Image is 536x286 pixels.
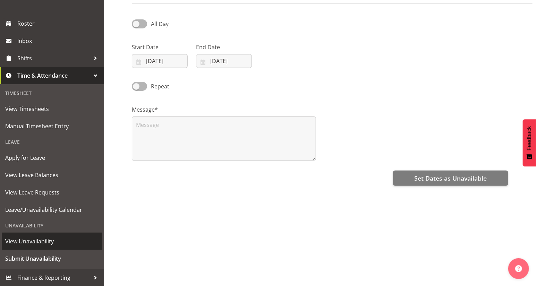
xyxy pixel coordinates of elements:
span: Leave/Unavailability Calendar [5,205,99,215]
a: Submit Unavailability [2,250,102,267]
a: View Leave Requests [2,184,102,201]
a: Manual Timesheet Entry [2,118,102,135]
div: Unavailability [2,218,102,233]
span: Feedback [526,126,533,150]
span: Repeat [147,82,169,90]
span: Inbox [17,36,101,46]
span: Set Dates as Unavailable [414,174,487,183]
a: View Unavailability [2,233,102,250]
span: Manual Timesheet Entry [5,121,99,131]
span: Submit Unavailability [5,253,99,264]
span: Time & Attendance [17,70,90,81]
a: Leave/Unavailability Calendar [2,201,102,218]
span: All Day [151,20,169,28]
button: Set Dates as Unavailable [393,171,508,186]
span: View Leave Balances [5,170,99,180]
span: Roster [17,18,101,29]
a: View Timesheets [2,100,102,118]
img: help-xxl-2.png [515,265,522,272]
div: Leave [2,135,102,149]
input: Click to select... [132,54,188,68]
a: View Leave Balances [2,166,102,184]
span: View Leave Requests [5,187,99,198]
span: View Unavailability [5,236,99,246]
div: Timesheet [2,86,102,100]
a: Apply for Leave [2,149,102,166]
button: Feedback - Show survey [523,119,536,166]
label: Start Date [132,43,188,51]
label: End Date [196,43,252,51]
label: Message* [132,105,316,114]
span: View Timesheets [5,104,99,114]
span: Apply for Leave [5,153,99,163]
input: Click to select... [196,54,252,68]
span: Finance & Reporting [17,272,90,283]
span: Shifts [17,53,90,63]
